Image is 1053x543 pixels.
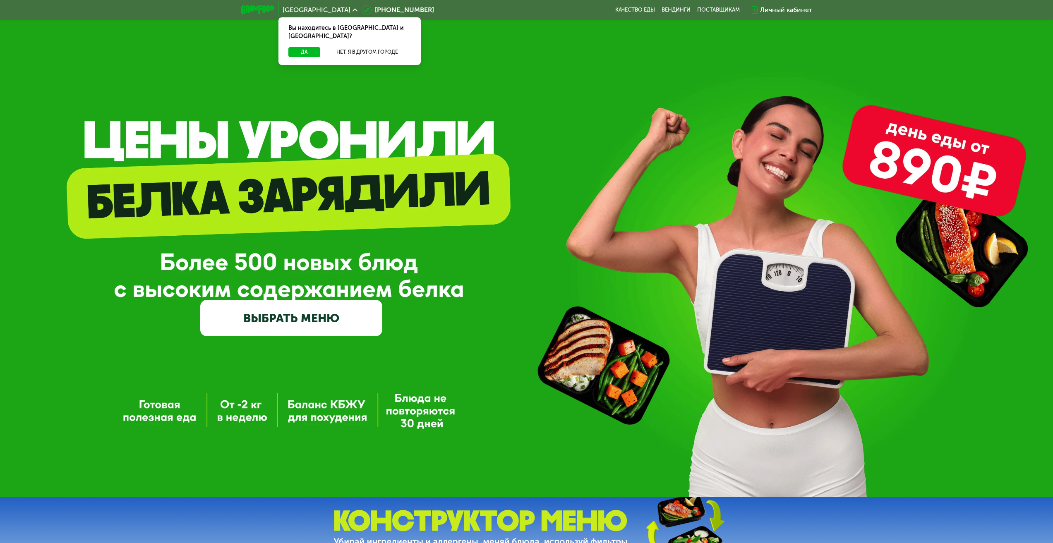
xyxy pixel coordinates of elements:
[200,300,382,336] a: ВЫБРАТЬ МЕНЮ
[362,5,434,15] a: [PHONE_NUMBER]
[760,5,812,15] div: Личный кабинет
[615,7,655,13] a: Качество еды
[662,7,691,13] a: Вендинги
[324,47,411,57] button: Нет, я в другом городе
[283,7,350,13] span: [GEOGRAPHIC_DATA]
[697,7,740,13] div: поставщикам
[288,47,320,57] button: Да
[278,17,421,47] div: Вы находитесь в [GEOGRAPHIC_DATA] и [GEOGRAPHIC_DATA]?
